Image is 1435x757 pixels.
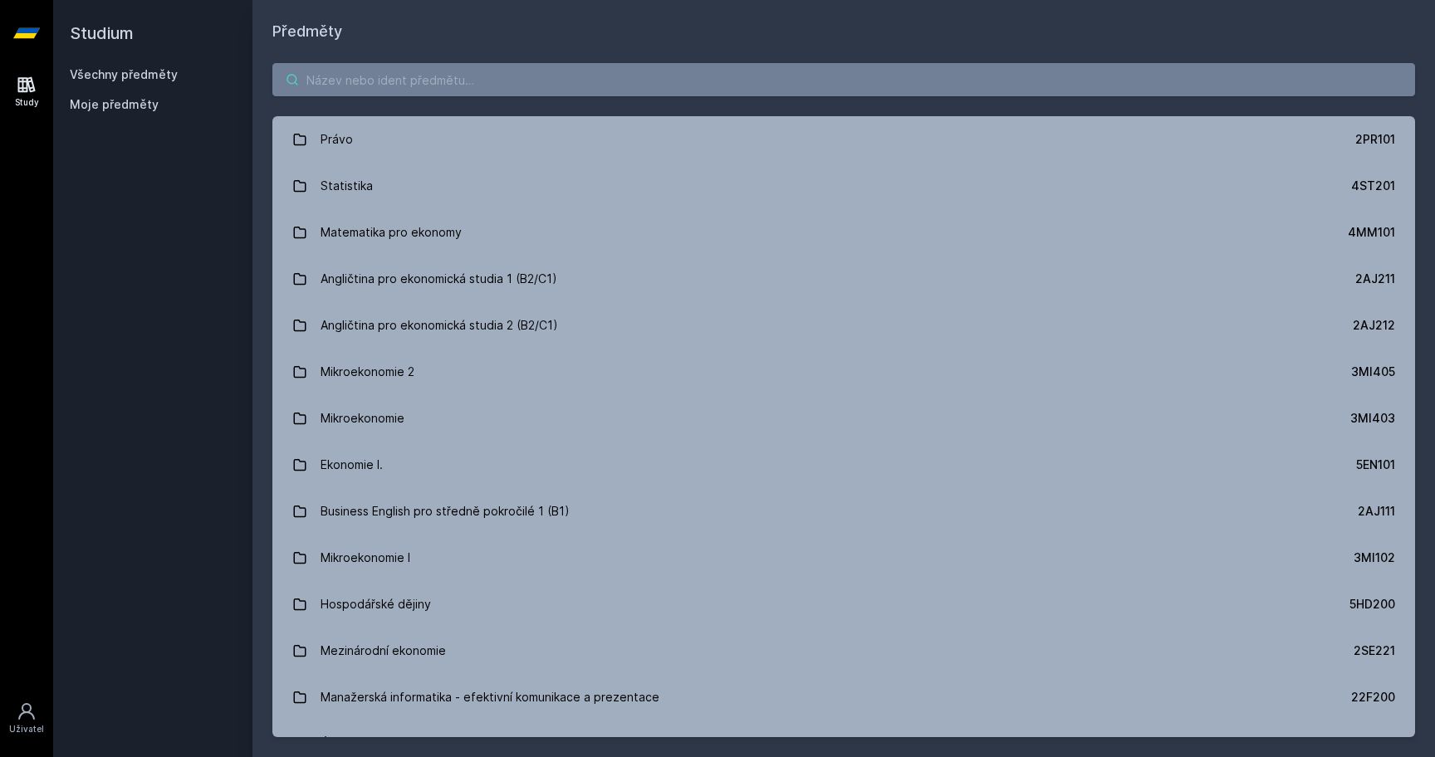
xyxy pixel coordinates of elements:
div: 2AJ211 [1355,271,1395,287]
span: Moje předměty [70,96,159,113]
a: Angličtina pro ekonomická studia 2 (B2/C1) 2AJ212 [272,302,1415,349]
div: 4MM101 [1348,224,1395,241]
div: 2SE221 [1354,642,1395,659]
div: Angličtina pro ekonomická studia 1 (B2/C1) [321,262,557,295]
a: Uživatel [3,693,50,744]
div: Ekonomie I. [321,448,383,481]
div: 1FU201 [1355,735,1395,752]
a: Manažerská informatika - efektivní komunikace a prezentace 22F200 [272,674,1415,720]
a: Mikroekonomie 2 3MI405 [272,349,1415,395]
div: 5HD200 [1349,596,1395,613]
div: 2PR101 [1355,131,1395,148]
div: 22F200 [1351,689,1395,706]
a: Matematika pro ekonomy 4MM101 [272,209,1415,256]
a: Angličtina pro ekonomická studia 1 (B2/C1) 2AJ211 [272,256,1415,302]
a: Všechny předměty [70,67,178,81]
div: 3MI405 [1351,364,1395,380]
div: 5EN101 [1356,457,1395,473]
a: Mikroekonomie 3MI403 [272,395,1415,442]
div: 3MI403 [1350,410,1395,427]
div: 2AJ111 [1358,503,1395,520]
div: Mikroekonomie [321,402,404,435]
a: Business English pro středně pokročilé 1 (B1) 2AJ111 [272,488,1415,535]
div: 4ST201 [1351,178,1395,194]
div: Study [15,96,39,109]
a: Hospodářské dějiny 5HD200 [272,581,1415,628]
a: Mezinárodní ekonomie 2SE221 [272,628,1415,674]
div: Uživatel [9,723,44,735]
h1: Předměty [272,20,1415,43]
a: Statistika 4ST201 [272,163,1415,209]
div: 2AJ212 [1353,317,1395,334]
div: Mikroekonomie 2 [321,355,414,388]
a: Mikroekonomie I 3MI102 [272,535,1415,581]
div: Matematika pro ekonomy [321,216,462,249]
div: Právo [321,123,353,156]
div: Manažerská informatika - efektivní komunikace a prezentace [321,681,659,714]
a: Právo 2PR101 [272,116,1415,163]
div: 3MI102 [1354,549,1395,566]
div: Mikroekonomie I [321,541,410,574]
input: Název nebo ident předmětu… [272,63,1415,96]
div: Business English pro středně pokročilé 1 (B1) [321,495,570,528]
a: Ekonomie I. 5EN101 [272,442,1415,488]
a: Study [3,66,50,117]
div: Angličtina pro ekonomická studia 2 (B2/C1) [321,309,558,342]
div: Statistika [321,169,373,203]
div: Hospodářské dějiny [321,588,431,621]
div: Mezinárodní ekonomie [321,634,446,667]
